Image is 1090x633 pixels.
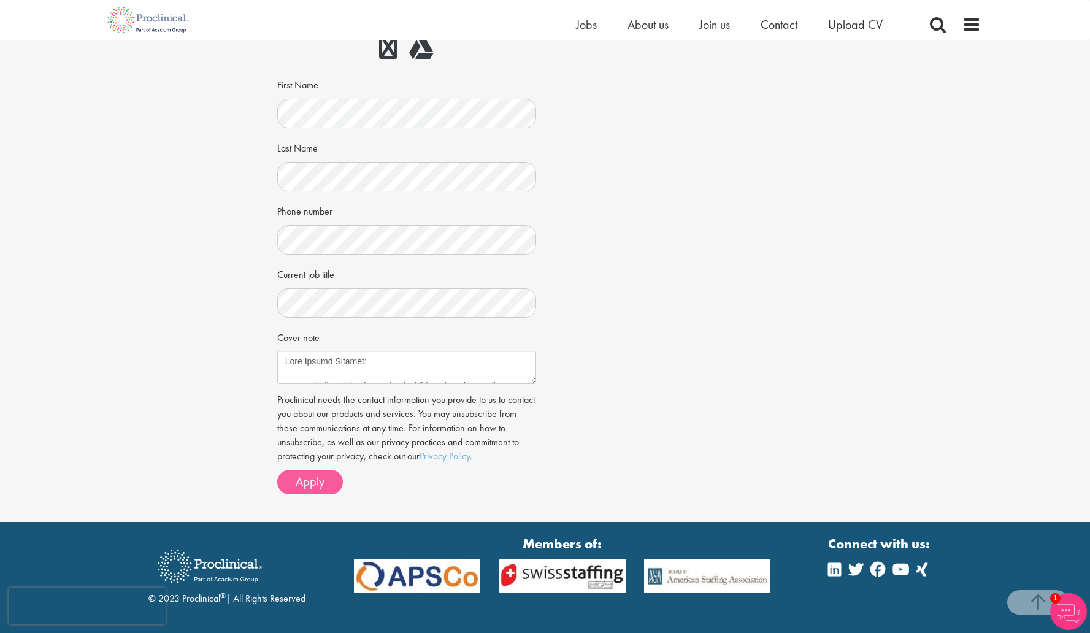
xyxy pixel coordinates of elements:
[148,541,271,592] img: Proclinical Recruitment
[761,17,797,33] a: Contact
[699,17,730,33] a: Join us
[220,591,226,600] sup: ®
[277,74,318,93] label: First Name
[354,534,771,553] strong: Members of:
[277,201,332,219] label: Phone number
[345,559,490,593] img: APSCo
[277,137,318,156] label: Last Name
[296,474,324,489] span: Apply
[828,17,883,33] a: Upload CV
[628,17,669,33] a: About us
[1050,593,1061,604] span: 1
[489,559,635,593] img: APSCo
[277,351,536,384] textarea: Lore Ipsumd Sitamet: C ad elitsed do eiusmod te incididu ut la etdo ma ali enimadm. V quis n exer...
[635,559,780,593] img: APSCo
[9,588,166,624] iframe: reCAPTCHA
[1050,593,1087,630] img: Chatbot
[277,264,334,282] label: Current job title
[148,540,305,606] div: © 2023 Proclinical | All Rights Reserved
[420,450,470,462] a: Privacy Policy
[277,393,536,463] p: Proclinical needs the contact information you provide to us to contact you about our products and...
[277,470,343,494] button: Apply
[576,17,597,33] a: Jobs
[828,534,932,553] strong: Connect with us:
[277,327,320,345] label: Cover note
